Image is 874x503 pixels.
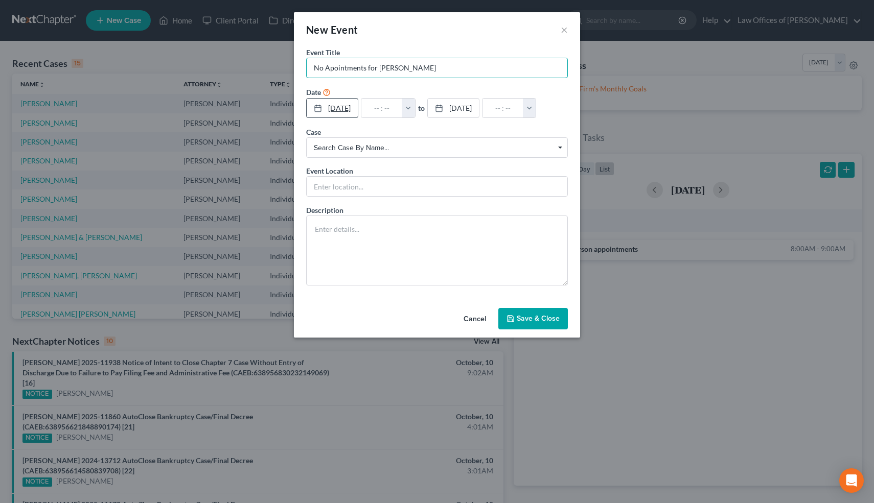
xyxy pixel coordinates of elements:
[306,48,340,57] span: Event Title
[306,205,343,215] label: Description
[498,308,568,329] button: Save & Close
[839,468,864,493] div: Open Intercom Messenger
[418,103,425,113] label: to
[361,99,402,118] input: -- : --
[307,99,358,118] a: [DATE]
[455,309,494,329] button: Cancel
[306,87,321,98] label: Date
[307,58,567,78] input: Enter event name...
[482,99,523,118] input: -- : --
[307,177,567,196] input: Enter location...
[561,23,568,36] button: ×
[306,127,321,137] label: Case
[306,137,568,158] span: Select box activate
[314,142,560,153] span: Search case by name...
[306,165,353,176] label: Event Location
[428,99,479,118] a: [DATE]
[306,23,358,36] span: New Event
